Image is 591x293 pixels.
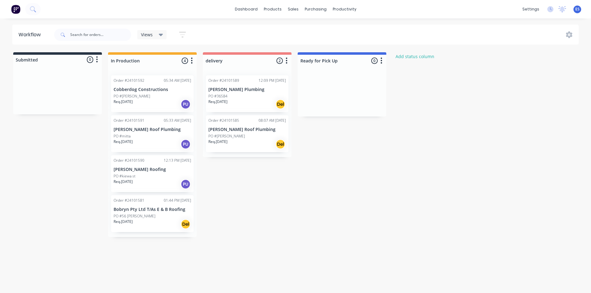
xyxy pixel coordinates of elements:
span: ES [575,6,580,12]
p: Req. [DATE] [208,99,227,105]
div: 05:33 AM [DATE] [164,118,191,123]
div: Order #24101589 [208,78,239,83]
input: Search for orders... [70,29,131,41]
div: PU [181,99,191,109]
p: [PERSON_NAME] Roof Plumbing [114,127,191,132]
p: PO #[PERSON_NAME] [114,93,150,99]
div: Order #2410158912:09 PM [DATE][PERSON_NAME] PlumbingPO #36584Req.[DATE]Del [206,75,288,112]
div: PU [181,179,191,189]
div: sales [285,5,302,14]
a: dashboard [232,5,261,14]
p: Req. [DATE] [114,139,133,145]
div: Del [275,139,285,149]
button: Add status column [392,52,438,61]
p: Cobberdog Constructions [114,87,191,92]
div: Order #2410159012:13 PM [DATE][PERSON_NAME] RoofingPO #kiewa stReq.[DATE]PU [111,155,194,192]
div: Order #2410159205:34 AM [DATE]Cobberdog ConstructionsPO #[PERSON_NAME]Req.[DATE]PU [111,75,194,112]
div: Order #2410158508:07 AM [DATE][PERSON_NAME] Roof PlumbingPO #[PERSON_NAME]Req.[DATE]Del [206,115,288,152]
div: productivity [330,5,360,14]
p: [PERSON_NAME] Plumbing [208,87,286,92]
div: settings [519,5,542,14]
div: 08:07 AM [DATE] [259,118,286,123]
p: Req. [DATE] [114,179,133,184]
p: [PERSON_NAME] Roof Plumbing [208,127,286,132]
div: products [261,5,285,14]
span: Views [141,31,153,38]
div: 12:09 PM [DATE] [259,78,286,83]
div: Order #2410158101:44 PM [DATE]Bobryn Pty Ltd T/As E & B RoofingPO #56 [PERSON_NAME]Req.[DATE]Del [111,195,194,232]
div: Order #24101592 [114,78,144,83]
p: Req. [DATE] [208,139,227,145]
div: Order #24101591 [114,118,144,123]
div: PU [181,139,191,149]
div: Order #24101590 [114,158,144,163]
div: 05:34 AM [DATE] [164,78,191,83]
div: Del [275,99,285,109]
p: Bobryn Pty Ltd T/As E & B Roofing [114,207,191,212]
div: Order #2410159105:33 AM [DATE][PERSON_NAME] Roof PlumbingPO #mittaReq.[DATE]PU [111,115,194,152]
div: 01:44 PM [DATE] [164,198,191,203]
p: [PERSON_NAME] Roofing [114,167,191,172]
div: Del [181,219,191,229]
div: Order #24101585 [208,118,239,123]
p: PO #mitta [114,133,131,139]
p: PO #[PERSON_NAME] [208,133,245,139]
div: Order #24101581 [114,198,144,203]
img: Factory [11,5,20,14]
p: PO #36584 [208,93,227,99]
p: PO #kiewa st [114,173,135,179]
div: 12:13 PM [DATE] [164,158,191,163]
div: purchasing [302,5,330,14]
div: Workflow [18,31,44,38]
p: PO #56 [PERSON_NAME] [114,213,155,219]
p: Req. [DATE] [114,219,133,224]
p: Req. [DATE] [114,99,133,105]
